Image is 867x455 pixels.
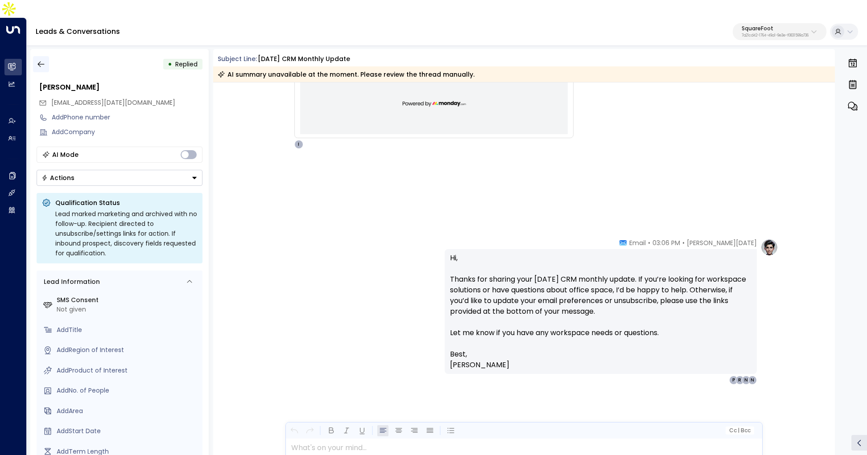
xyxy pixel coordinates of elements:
[57,426,199,436] div: AddStart Date
[57,345,199,355] div: AddRegion of Interest
[450,360,509,370] span: [PERSON_NAME]
[51,98,175,107] span: no_reply@monday.com
[175,60,198,69] span: Replied
[729,427,750,434] span: Cc Bcc
[294,140,303,149] div: I
[37,170,202,186] div: Button group with a nested menu
[682,238,685,247] span: •
[37,170,202,186] button: Actions
[725,426,754,435] button: Cc|Bcc
[729,376,738,385] div: P
[258,54,350,64] div: [DATE] CRM monthly update
[748,376,757,385] div: N
[742,376,751,385] div: N
[55,198,197,207] p: Qualification Status
[304,425,315,436] button: Redo
[36,26,120,37] a: Leads & Conversations
[218,54,257,63] span: Subject Line:
[733,23,826,40] button: SquareFoot7a21cd42-1764-49a1-9e3e-f0831599a736
[648,238,650,247] span: •
[760,238,778,256] img: profile-logo.png
[41,277,100,287] div: Lead Information
[57,366,199,375] div: AddProduct of Interest
[57,386,199,395] div: AddNo. of People
[450,349,467,360] span: Best,
[57,406,199,416] div: AddArea
[57,305,199,314] div: Not given
[52,113,202,122] div: AddPhone number
[687,238,757,247] span: [PERSON_NAME][DATE]
[735,376,744,385] div: R
[218,70,475,79] div: AI summary unavailable at the moment. Please review the thread manually.
[742,26,809,31] p: SquareFoot
[738,427,739,434] span: |
[742,34,809,37] p: 7a21cd42-1764-49a1-9e3e-f0831599a736
[52,127,202,137] div: AddCompany
[41,174,74,182] div: Actions
[51,98,175,107] span: [EMAIL_ADDRESS][DATE][DOMAIN_NAME]
[450,253,751,349] p: Hi, Thanks for sharing your [DATE] CRM monthly update. If you’re looking for workspace solutions ...
[52,150,78,159] div: AI Mode
[55,209,197,258] div: Lead marked marketing and archived with no follow-up. Recipient directed to unsubscribe/settings ...
[629,238,646,247] span: Email
[39,82,202,93] div: [PERSON_NAME]
[652,238,680,247] span: 03:06 PM
[57,325,199,335] div: AddTitle
[57,295,199,305] label: SMS Consent
[168,56,172,72] div: •
[289,425,300,436] button: Undo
